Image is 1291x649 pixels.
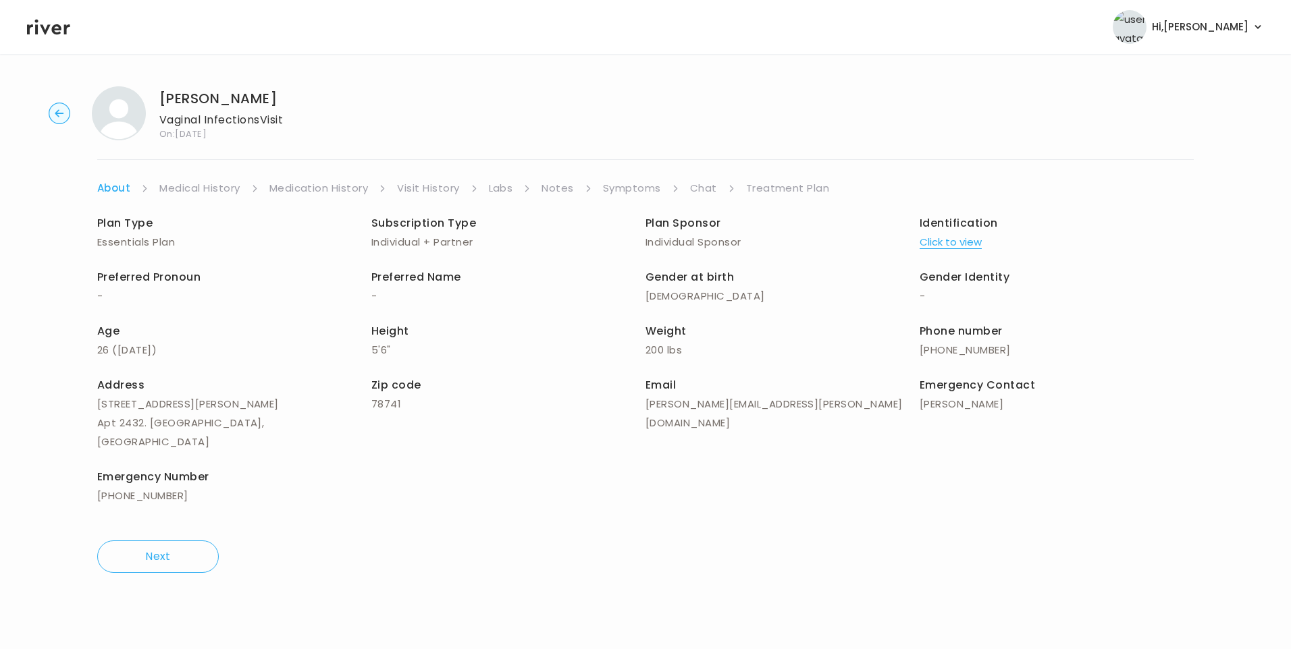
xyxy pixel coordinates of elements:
span: Gender at birth [645,269,734,285]
span: On: [DATE] [159,130,283,138]
a: Visit History [397,179,459,198]
p: 78741 [371,395,645,414]
button: Next [97,540,219,573]
span: Emergency Contact [920,377,1035,393]
a: Treatment Plan [746,179,830,198]
p: 200 lbs [645,341,920,360]
a: Notes [542,179,573,198]
span: Phone number [920,323,1003,339]
p: [PHONE_NUMBER] [97,486,371,505]
span: Height [371,323,409,339]
p: 5'6" [371,341,645,360]
span: Gender Identity [920,269,1009,285]
span: ( [DATE] ) [112,343,157,357]
h1: [PERSON_NAME] [159,89,283,108]
button: user avatarHi,[PERSON_NAME] [1113,10,1264,44]
span: Hi, [PERSON_NAME] [1152,18,1248,36]
span: Age [97,323,120,339]
p: [PERSON_NAME] [920,395,1194,414]
img: user avatar [1113,10,1147,44]
p: Apt 2432. [GEOGRAPHIC_DATA], [GEOGRAPHIC_DATA] [97,414,371,451]
a: Medication History [269,179,369,198]
span: Address [97,377,144,393]
span: Subscription Type [371,215,476,231]
p: [PERSON_NAME][EMAIL_ADDRESS][PERSON_NAME][DOMAIN_NAME] [645,395,920,432]
p: - [920,287,1194,306]
a: Symptoms [603,179,661,198]
a: Chat [690,179,717,198]
span: Weight [645,323,687,339]
button: Click to view [920,233,982,252]
p: Vaginal Infections Visit [159,111,283,130]
p: [DEMOGRAPHIC_DATA] [645,287,920,306]
span: Preferred Name [371,269,461,285]
p: Individual + Partner [371,233,645,252]
p: - [97,287,371,306]
p: Essentials Plan [97,233,371,252]
img: Ruth Bennett [92,86,146,140]
p: 26 [97,341,371,360]
span: Identification [920,215,998,231]
span: Plan Sponsor [645,215,721,231]
span: Preferred Pronoun [97,269,201,285]
p: Individual Sponsor [645,233,920,252]
span: Emergency Number [97,469,209,484]
p: - [371,287,645,306]
span: Email [645,377,676,393]
span: Plan Type [97,215,153,231]
p: [PHONE_NUMBER] [920,341,1194,360]
a: Labs [489,179,513,198]
a: About [97,179,130,198]
a: Medical History [159,179,240,198]
p: [STREET_ADDRESS][PERSON_NAME] [97,395,371,414]
span: Zip code [371,377,421,393]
